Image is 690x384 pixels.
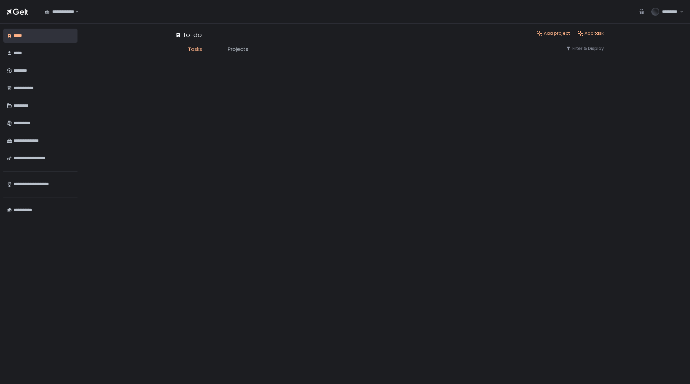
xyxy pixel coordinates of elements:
[188,45,202,53] span: Tasks
[566,45,604,52] button: Filter & Display
[40,5,79,19] div: Search for option
[537,30,570,36] button: Add project
[578,30,604,36] button: Add task
[228,45,248,53] span: Projects
[175,30,202,39] div: To-do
